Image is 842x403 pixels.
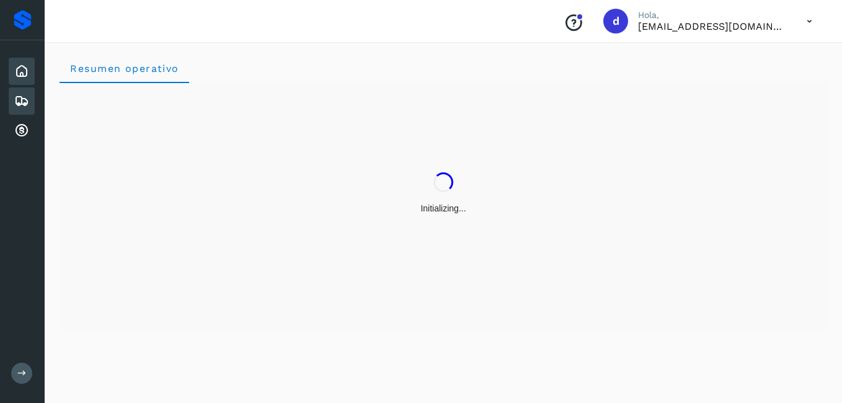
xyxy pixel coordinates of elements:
span: Resumen operativo [69,63,179,74]
p: dcordero@grupoterramex.com [638,20,787,32]
p: Hola, [638,10,787,20]
div: Cuentas por cobrar [9,117,35,144]
div: Inicio [9,58,35,85]
div: Embarques [9,87,35,115]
